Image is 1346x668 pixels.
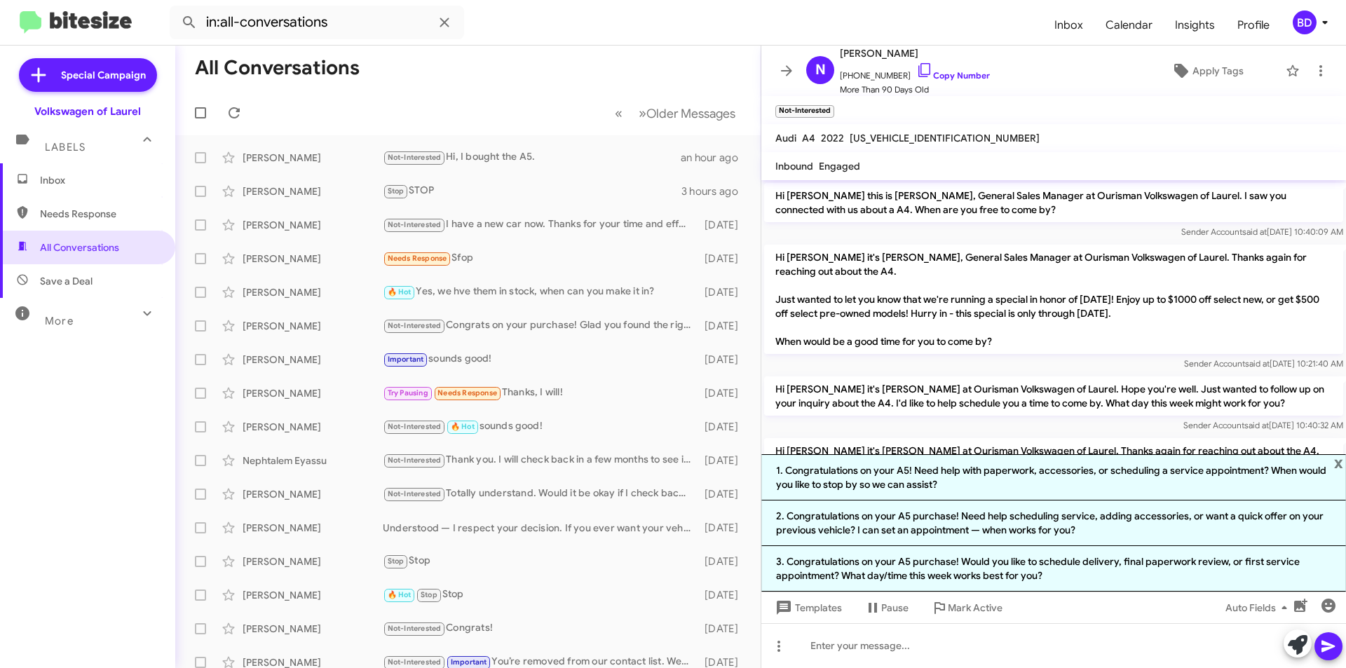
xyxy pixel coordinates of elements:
[681,151,749,165] div: an hour ago
[61,68,146,82] span: Special Campaign
[243,319,383,333] div: [PERSON_NAME]
[388,422,442,431] span: Not-Interested
[1135,58,1279,83] button: Apply Tags
[451,422,475,431] span: 🔥 Hot
[775,105,834,118] small: Not-Interested
[40,207,159,221] span: Needs Response
[383,149,681,165] div: Hi, I bought the A5.
[698,285,749,299] div: [DATE]
[383,620,698,636] div: Congrats!
[1245,358,1270,369] span: said at
[40,274,93,288] span: Save a Deal
[850,132,1040,144] span: [US_VEHICLE_IDENTIFICATION_NUMBER]
[243,554,383,568] div: [PERSON_NAME]
[698,588,749,602] div: [DATE]
[451,657,487,667] span: Important
[383,351,698,367] div: sounds good!
[34,104,141,118] div: Volkswagen of Laurel
[773,595,842,620] span: Templates
[1293,11,1317,34] div: BD
[383,183,681,199] div: STOP
[639,104,646,122] span: »
[698,622,749,636] div: [DATE]
[607,99,744,128] nav: Page navigation example
[383,250,698,266] div: Sfop
[388,657,442,667] span: Not-Interested
[1192,58,1244,83] span: Apply Tags
[388,557,405,566] span: Stop
[40,173,159,187] span: Inbox
[698,353,749,367] div: [DATE]
[881,595,909,620] span: Pause
[1184,358,1343,369] span: Sender Account [DATE] 10:21:40 AM
[383,553,698,569] div: Stop
[388,153,442,162] span: Not-Interested
[761,546,1346,592] li: 3. Congratulations on your A5 purchase! Would you like to schedule delivery, final paperwork revi...
[243,252,383,266] div: [PERSON_NAME]
[802,132,815,144] span: A4
[243,353,383,367] div: [PERSON_NAME]
[815,59,826,81] span: N
[383,486,698,502] div: Totally understand. Would it be okay if I check back in a few weeks or after your furlough ends? ...
[243,184,383,198] div: [PERSON_NAME]
[243,487,383,501] div: [PERSON_NAME]
[195,57,360,79] h1: All Conversations
[698,454,749,468] div: [DATE]
[698,252,749,266] div: [DATE]
[388,321,442,330] span: Not-Interested
[761,500,1346,546] li: 2. Congratulations on your A5 purchase! Need help scheduling service, adding accessories, or want...
[948,595,1002,620] span: Mark Active
[383,521,698,535] div: Understood — I respect your decision. If you ever want your vehicle evaluated for purchase, reply...
[1225,595,1293,620] span: Auto Fields
[421,590,437,599] span: Stop
[170,6,464,39] input: Search
[698,554,749,568] div: [DATE]
[630,99,744,128] button: Next
[388,590,412,599] span: 🔥 Hot
[764,376,1343,416] p: Hi [PERSON_NAME] it's [PERSON_NAME] at Ourisman Volkswagen of Laurel. Hope you're well. Just want...
[243,420,383,434] div: [PERSON_NAME]
[764,245,1343,354] p: Hi [PERSON_NAME] it's [PERSON_NAME], General Sales Manager at Ourisman Volkswagen of Laurel. Than...
[646,106,735,121] span: Older Messages
[698,319,749,333] div: [DATE]
[1164,5,1226,46] a: Insights
[761,454,1346,500] li: 1. Congratulations on your A5! Need help with paperwork, accessories, or scheduling a service app...
[388,220,442,229] span: Not-Interested
[840,83,990,97] span: More Than 90 Days Old
[1226,5,1281,46] span: Profile
[243,454,383,468] div: Nephtalem Eyassu
[615,104,623,122] span: «
[383,385,698,401] div: Thanks, I will!
[853,595,920,620] button: Pause
[243,218,383,232] div: [PERSON_NAME]
[243,521,383,535] div: [PERSON_NAME]
[383,587,698,603] div: Stop
[243,151,383,165] div: [PERSON_NAME]
[1214,595,1304,620] button: Auto Fields
[243,285,383,299] div: [PERSON_NAME]
[606,99,631,128] button: Previous
[388,254,447,263] span: Needs Response
[920,595,1014,620] button: Mark Active
[698,386,749,400] div: [DATE]
[45,315,74,327] span: More
[698,487,749,501] div: [DATE]
[1181,226,1343,237] span: Sender Account [DATE] 10:40:09 AM
[388,355,424,364] span: Important
[383,318,698,334] div: Congrats on your purchase! Glad you found the right vehicle. If you need future service, accessor...
[775,160,813,172] span: Inbound
[1244,420,1269,430] span: said at
[1183,420,1343,430] span: Sender Account [DATE] 10:40:32 AM
[388,489,442,498] span: Not-Interested
[916,70,990,81] a: Copy Number
[698,218,749,232] div: [DATE]
[681,184,749,198] div: 3 hours ago
[1043,5,1094,46] a: Inbox
[840,62,990,83] span: [PHONE_NUMBER]
[1094,5,1164,46] a: Calendar
[698,521,749,535] div: [DATE]
[698,420,749,434] div: [DATE]
[840,45,990,62] span: [PERSON_NAME]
